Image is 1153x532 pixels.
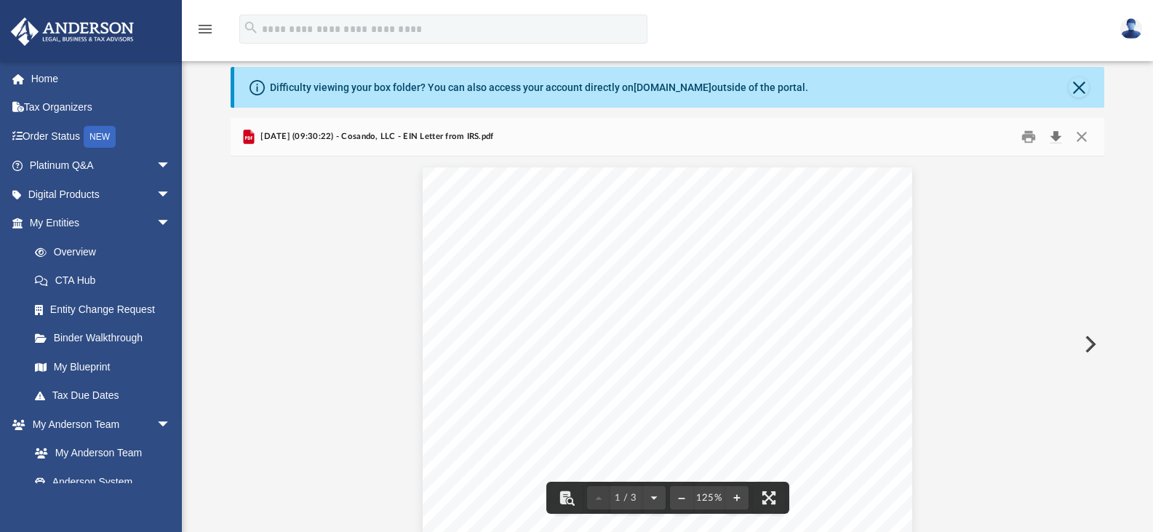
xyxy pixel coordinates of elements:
button: Zoom in [725,482,749,514]
button: Download [1042,126,1069,148]
div: Difficulty viewing your box folder? You can also access your account directly on outside of the p... [270,80,808,95]
button: Next page [642,482,666,514]
div: Preview [231,118,1105,532]
span: 1 / 3 [610,493,642,503]
span: [DATE] (09:30:22) - Cosando, LLC - EIN Letter from IRS.pdf [258,130,494,143]
a: Home [10,64,193,93]
a: Tax Due Dates [20,381,193,410]
span: arrow_drop_down [156,209,185,239]
a: menu [196,28,214,38]
div: NEW [84,126,116,148]
a: Order StatusNEW [10,122,193,151]
button: Toggle findbar [551,482,583,514]
a: Platinum Q&Aarrow_drop_down [10,151,193,180]
a: Digital Productsarrow_drop_down [10,180,193,209]
i: search [243,20,259,36]
button: Close [1069,126,1095,148]
a: CTA Hub [20,266,193,295]
button: Zoom out [670,482,693,514]
span: arrow_drop_down [156,410,185,440]
button: Print [1014,126,1043,148]
a: Binder Walkthrough [20,324,193,353]
img: User Pic [1120,18,1142,39]
span: arrow_drop_down [156,151,185,181]
button: Next File [1073,324,1105,365]
a: Entity Change Request [20,295,193,324]
button: Enter fullscreen [753,482,785,514]
button: Close [1069,77,1089,98]
a: Overview [20,237,193,266]
a: My Anderson Team [20,439,178,468]
div: File preview [231,156,1105,532]
div: Document Viewer [231,156,1105,532]
a: Anderson System [20,467,185,496]
a: [DOMAIN_NAME] [634,82,711,93]
a: Tax Organizers [10,93,193,122]
i: menu [196,20,214,38]
button: 1 / 3 [610,482,642,514]
a: My Anderson Teamarrow_drop_down [10,410,185,439]
img: Anderson Advisors Platinum Portal [7,17,138,46]
a: My Blueprint [20,352,185,381]
a: My Entitiesarrow_drop_down [10,209,193,238]
div: Current zoom level [693,493,725,503]
span: arrow_drop_down [156,180,185,210]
